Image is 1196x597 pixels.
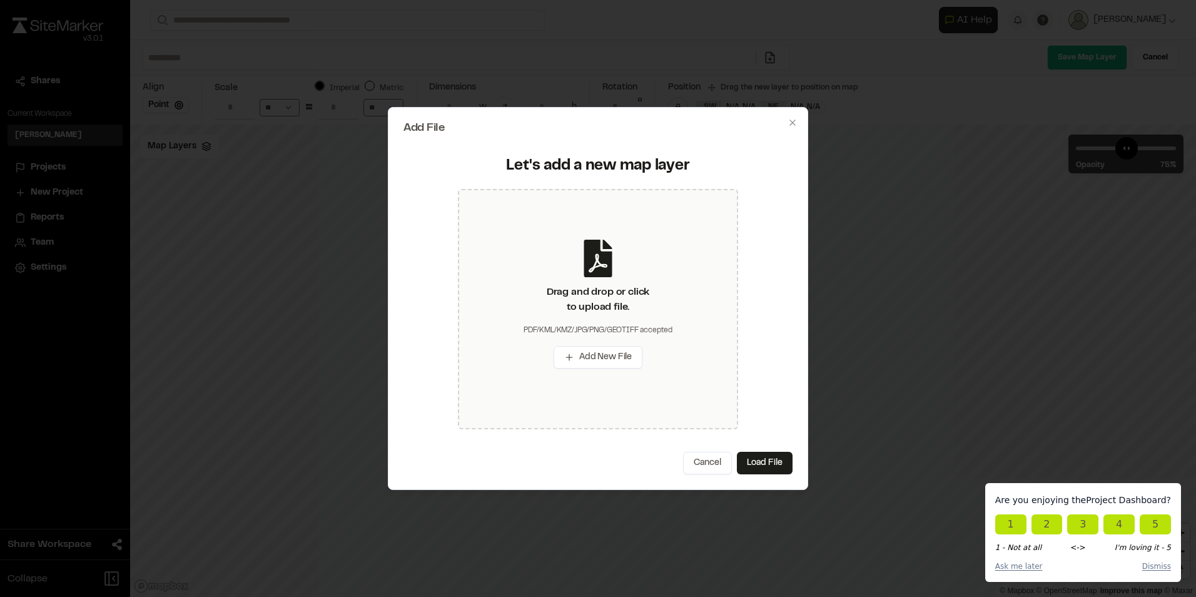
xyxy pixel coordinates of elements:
[411,156,785,176] div: Let's add a new map layer
[737,452,793,474] button: Load File
[403,123,793,134] h2: Add File
[683,452,732,474] button: Cancel
[547,285,649,315] div: Drag and drop or click to upload file.
[458,189,738,429] div: Drag and drop or clickto upload file.PDF/KML/KMZ/JPG/PNG/GEOTIFF acceptedAdd New File
[524,325,672,336] div: PDF/KML/KMZ/JPG/PNG/GEOTIFF accepted
[554,346,642,369] button: Add New File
